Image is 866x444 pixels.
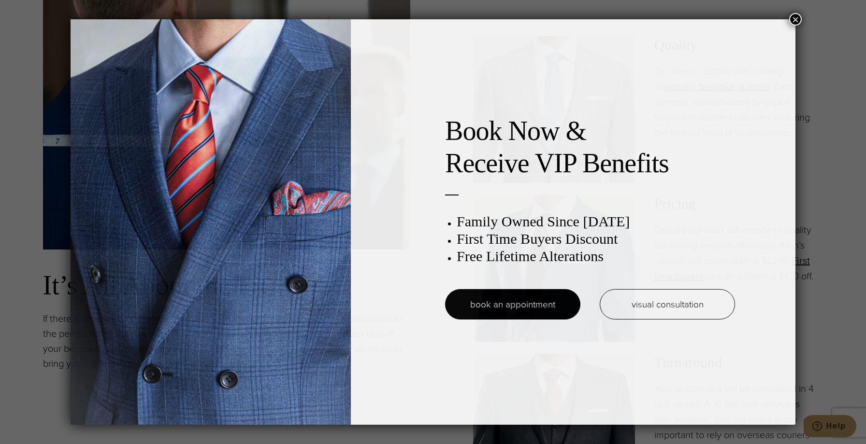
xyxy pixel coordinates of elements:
[600,289,735,319] a: visual consultation
[789,13,802,26] button: Close
[445,289,580,319] a: book an appointment
[457,248,735,265] h3: Free Lifetime Alterations
[457,213,735,230] h3: Family Owned Since [DATE]
[457,230,735,248] h3: First Time Buyers Discount
[22,7,42,15] span: Help
[445,115,735,180] h2: Book Now & Receive VIP Benefits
